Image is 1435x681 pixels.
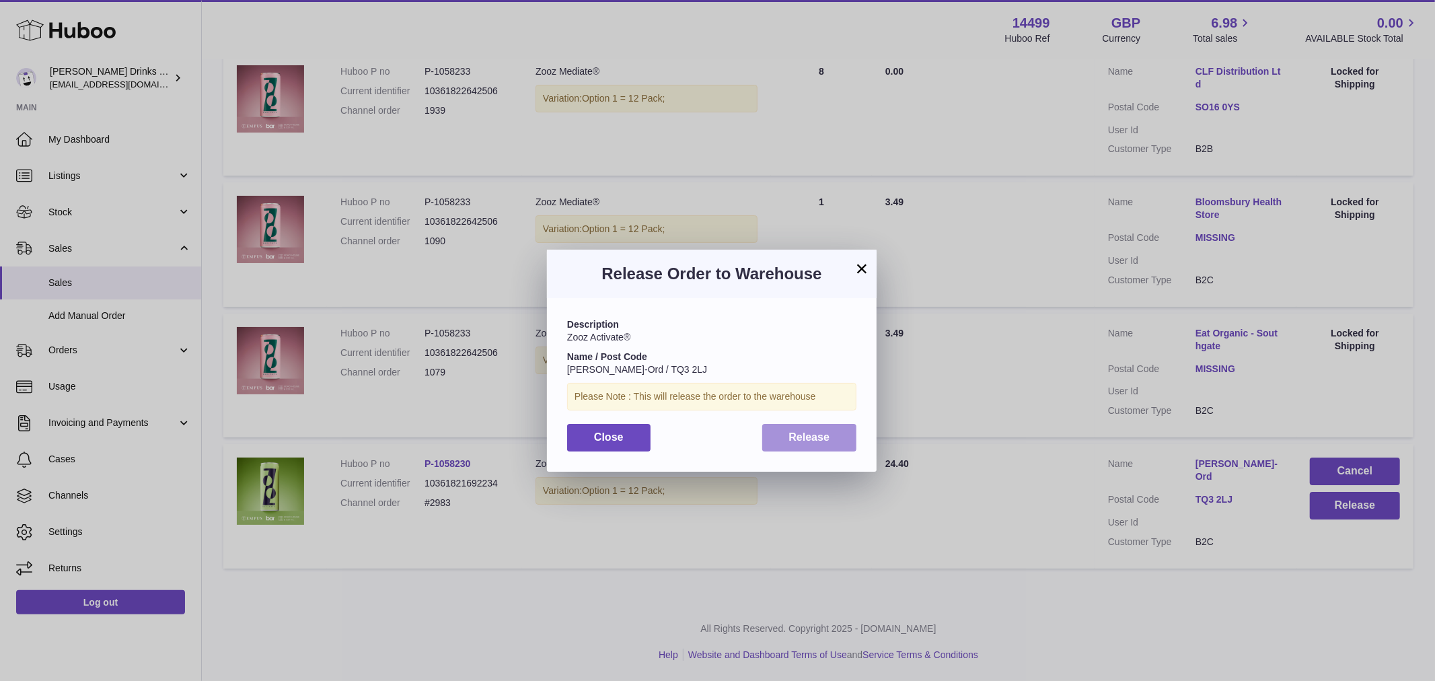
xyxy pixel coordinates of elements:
[567,263,856,285] h3: Release Order to Warehouse
[567,319,619,330] strong: Description
[762,424,857,452] button: Release
[594,431,624,443] span: Close
[567,424,651,452] button: Close
[567,383,856,410] div: Please Note : This will release the order to the warehouse
[789,431,830,443] span: Release
[854,260,870,277] button: ×
[567,351,647,362] strong: Name / Post Code
[567,364,707,375] span: [PERSON_NAME]-Ord / TQ3 2LJ
[567,332,630,343] span: Zooz Activate®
